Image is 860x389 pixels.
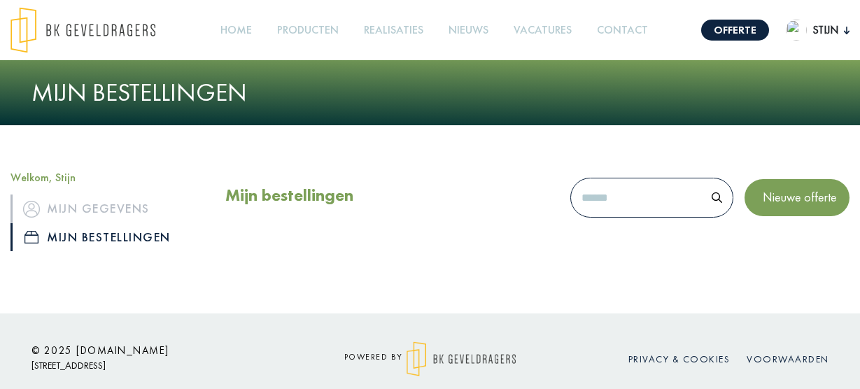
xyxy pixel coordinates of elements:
[712,192,722,203] img: search.svg
[508,15,577,46] a: Vacatures
[443,15,494,46] a: Nieuws
[24,231,38,243] img: icon
[10,194,204,222] a: iconMijn gegevens
[358,15,429,46] a: Realisaties
[591,15,654,46] a: Contact
[31,357,283,374] p: [STREET_ADDRESS]
[31,78,829,108] h1: Mijn bestellingen
[757,189,837,205] span: Nieuwe offerte
[407,341,516,376] img: logo
[628,353,731,365] a: Privacy & cookies
[745,179,850,215] button: Nieuwe offerte
[10,223,204,251] a: iconMijn bestellingen
[786,20,807,41] img: undefined
[701,20,769,41] a: Offerte
[225,185,353,206] h2: Mijn bestellingen
[747,353,829,365] a: Voorwaarden
[807,22,844,38] span: Stijn
[272,15,344,46] a: Producten
[10,7,155,53] img: logo
[23,201,40,218] img: icon
[10,171,204,184] h5: Welkom, Stijn
[304,341,556,376] div: powered by
[786,20,850,41] button: Stijn
[31,344,283,357] h6: © 2025 [DOMAIN_NAME]
[215,15,258,46] a: Home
